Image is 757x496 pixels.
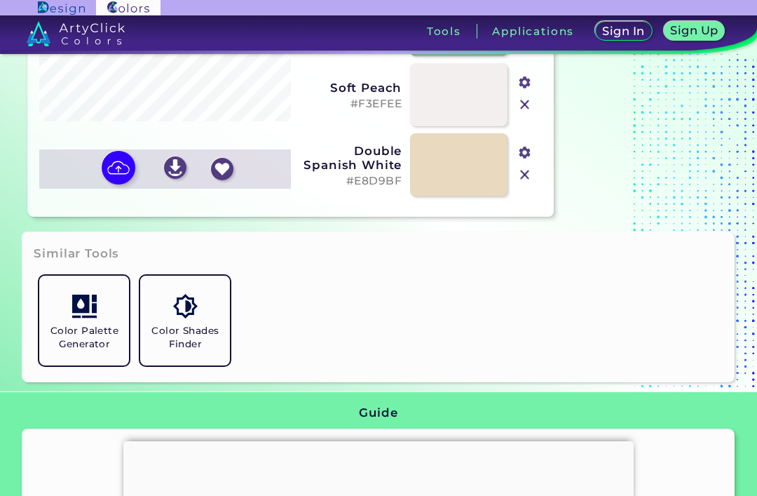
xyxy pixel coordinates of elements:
[516,166,534,184] img: icon_close.svg
[598,22,650,40] a: Sign In
[492,26,574,36] h3: Applications
[135,270,236,371] a: Color Shades Finder
[38,1,85,15] img: ArtyClick Design logo
[72,294,97,319] img: icon_col_pal_col.svg
[34,270,135,371] a: Color Palette Generator
[146,324,224,351] h5: Color Shades Finder
[45,324,123,351] h5: Color Palette Generator
[34,246,119,262] h3: Similar Tools
[604,26,642,36] h5: Sign In
[299,98,402,111] h5: #F3EFEE
[27,21,125,46] img: logo_artyclick_colors_white.svg
[299,144,402,172] h3: Double Spanish White
[164,156,186,179] img: icon_download_white.svg
[673,25,716,36] h5: Sign Up
[173,294,198,319] img: icon_color_shades.svg
[299,81,402,95] h3: Soft Peach
[102,151,135,185] img: icon picture
[667,22,722,40] a: Sign Up
[299,175,402,188] h5: #E8D9BF
[427,26,461,36] h3: Tools
[359,405,397,422] h3: Guide
[211,158,233,180] img: icon_favourite_white.svg
[516,95,534,114] img: icon_close.svg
